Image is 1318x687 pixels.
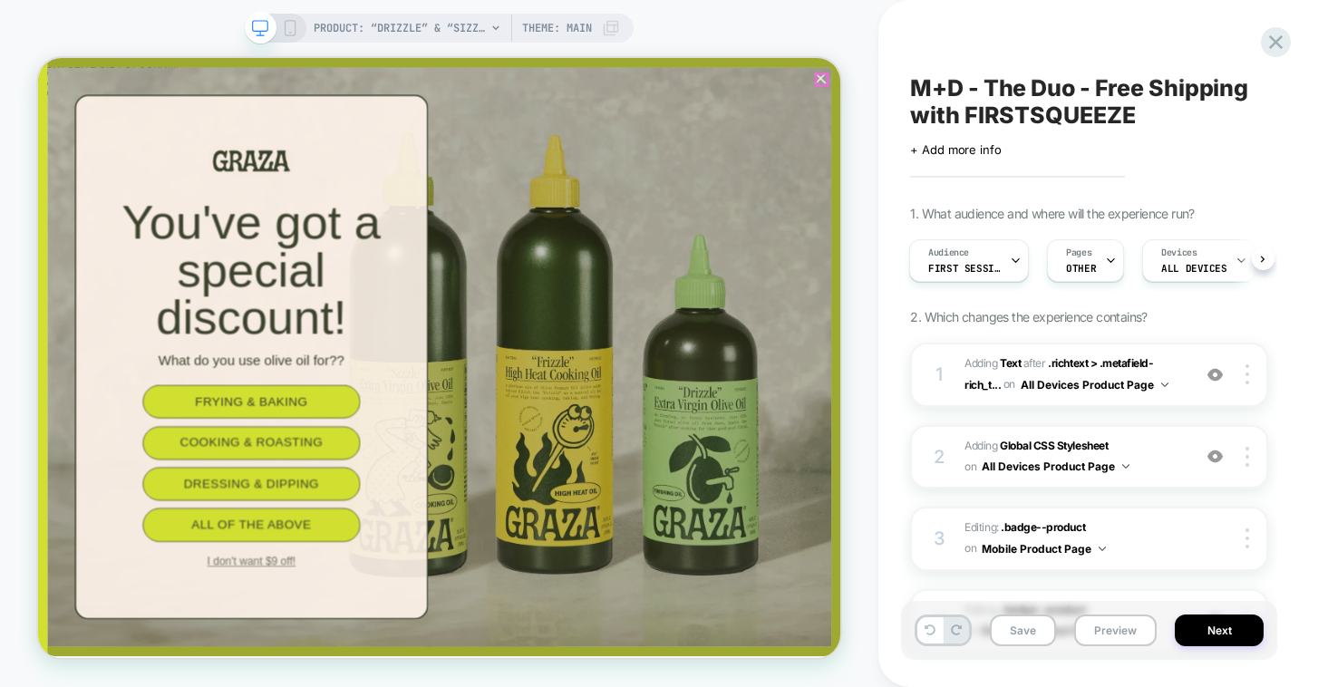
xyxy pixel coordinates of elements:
span: on [1003,374,1015,394]
div: 2 [930,440,948,473]
span: on [964,538,976,558]
img: crossed eye [1207,449,1223,464]
span: OTHER [1066,262,1096,275]
p: You've got a [51,188,518,251]
button: Dressing & Dipping [140,546,430,590]
div: Close popup [1031,15,1056,40]
button: Cooking & Roasting [140,491,430,536]
span: M+D - The Duo - Free Shipping with FIRSTSQUEEZE [910,74,1268,129]
img: down arrow [1161,382,1168,387]
span: .richtext > .metafield-rich_t... [964,356,1153,391]
span: Devices [1161,247,1197,259]
p: What do you use olive oil for?? [160,392,409,414]
span: Adding [964,436,1182,479]
span: Theme: MAIN [522,14,592,43]
span: Editing : [964,518,1182,560]
span: PRODUCT: “Drizzle” & “Sizzle” Glass [duo] [314,14,486,43]
button: Preview [1074,614,1157,646]
img: down arrow [1122,464,1129,469]
button: Frying & Baking [140,436,430,480]
img: crossed eye [1207,367,1223,382]
span: .badge--product [1001,520,1085,534]
span: First Session [928,262,1001,275]
b: Global CSS Stylesheet [1000,439,1108,452]
button: Save [990,614,1056,646]
button: Next [1175,614,1264,646]
span: on [964,457,976,477]
p: special discount! [51,251,518,378]
div: 1 [930,358,948,391]
img: close [1245,364,1249,384]
span: + Add more info [910,142,1001,157]
button: All Devices Product Page [982,455,1129,478]
div: 3 [930,522,948,555]
button: I don't want $9 off! [51,663,518,680]
span: ALL DEVICES [1161,262,1226,275]
button: Mobile Product Page [982,537,1106,560]
span: 2. Which changes the experience contains? [910,309,1147,324]
span: AFTER [1023,356,1046,370]
span: Pages [1066,247,1091,259]
img: close [1245,447,1249,467]
span: Audience [928,247,969,259]
span: Editing : [964,600,1182,643]
button: All Of The Above [140,600,430,644]
img: down arrow [1099,547,1106,551]
b: Text [1000,356,1021,370]
span: Adding [964,356,1021,370]
button: All Devices Product Page [1021,373,1168,396]
img: close [1245,528,1249,548]
span: 1. What audience and where will the experience run? [910,206,1194,221]
img: Logo [228,118,341,156]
